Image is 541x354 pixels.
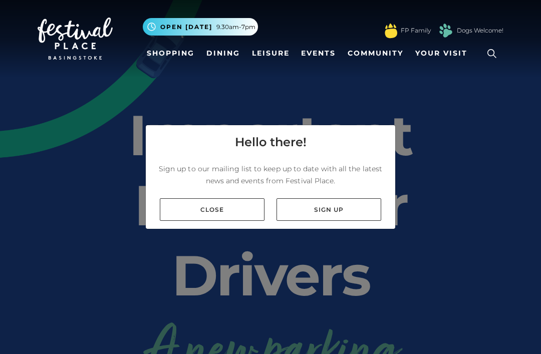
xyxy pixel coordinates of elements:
a: Events [297,44,340,63]
a: Shopping [143,44,198,63]
p: Sign up to our mailing list to keep up to date with all the latest news and events from Festival ... [154,163,387,187]
img: Festival Place Logo [38,18,113,60]
a: FP Family [401,26,431,35]
a: Leisure [248,44,294,63]
h4: Hello there! [235,133,307,151]
a: Sign up [277,198,381,221]
a: Dogs Welcome! [457,26,503,35]
a: Community [344,44,407,63]
a: Your Visit [411,44,476,63]
span: Your Visit [415,48,467,59]
span: Open [DATE] [160,23,212,32]
span: 9.30am-7pm [216,23,255,32]
button: Open [DATE] 9.30am-7pm [143,18,258,36]
a: Dining [202,44,244,63]
a: Close [160,198,264,221]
